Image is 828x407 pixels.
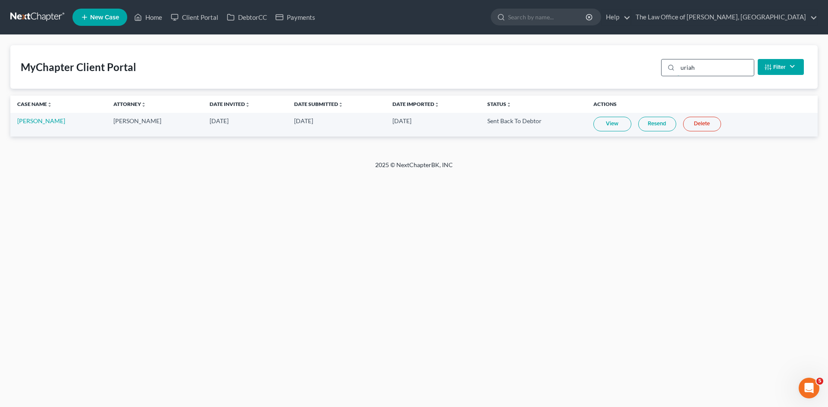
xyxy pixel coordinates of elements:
[434,102,439,107] i: unfold_more
[141,102,146,107] i: unfold_more
[223,9,271,25] a: DebtorCC
[166,9,223,25] a: Client Portal
[17,117,65,124] a: [PERSON_NAME]
[677,59,754,76] input: Search...
[210,117,229,124] span: [DATE]
[210,101,250,107] a: Date Invitedunfold_more
[130,9,166,25] a: Home
[683,117,721,131] a: Delete
[799,378,819,398] iframe: Intercom live chat
[480,113,586,137] td: Sent Back To Debtor
[47,102,52,107] i: unfold_more
[90,14,119,21] span: New Case
[21,60,136,74] div: MyChapter Client Portal
[338,102,343,107] i: unfold_more
[294,117,313,124] span: [DATE]
[631,9,817,25] a: The Law Office of [PERSON_NAME], [GEOGRAPHIC_DATA]
[113,101,146,107] a: Attorneyunfold_more
[168,161,660,176] div: 2025 © NextChapterBK, INC
[758,59,804,75] button: Filter
[487,101,511,107] a: Statusunfold_more
[392,117,411,124] span: [DATE]
[245,102,250,107] i: unfold_more
[107,113,203,137] td: [PERSON_NAME]
[508,9,587,25] input: Search by name...
[271,9,320,25] a: Payments
[392,101,439,107] a: Date Importedunfold_more
[816,378,823,385] span: 5
[586,96,818,113] th: Actions
[602,9,630,25] a: Help
[17,101,52,107] a: Case Nameunfold_more
[294,101,343,107] a: Date Submittedunfold_more
[506,102,511,107] i: unfold_more
[593,117,631,131] a: View
[638,117,676,131] a: Resend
